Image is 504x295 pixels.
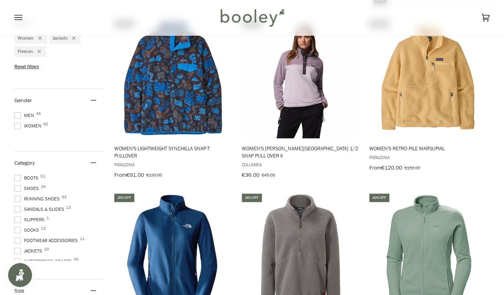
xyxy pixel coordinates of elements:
[126,171,144,179] span: €91.00
[80,237,85,241] span: 11
[369,194,389,202] div: 40% off
[43,122,48,126] span: 60
[14,122,44,129] span: Women
[14,63,103,70] li: Reset filters
[14,247,45,255] span: Jackets
[14,287,24,295] span: Size
[242,145,359,159] span: Women's [PERSON_NAME][GEOGRAPHIC_DATA] 1/2 Snap Pull Over II
[114,171,126,179] span: From
[74,258,79,262] span: 56
[242,171,259,179] span: €36.00
[14,195,62,202] span: Running Shoes
[41,185,46,189] span: 34
[40,174,45,178] span: 51
[14,112,36,119] span: Men
[14,159,35,167] span: Category
[14,174,41,182] span: Boots
[47,216,49,220] span: 1
[18,35,34,42] span: Women
[41,226,46,230] span: 13
[62,195,67,199] span: 53
[14,206,67,213] span: Sandals & Slides
[14,237,80,244] span: Footwear Accessories
[33,48,41,55] div: Remove filter: Fleeces
[369,154,487,161] span: Patagonia
[14,216,47,223] span: Slippers
[14,258,74,265] span: Waterproof Jackets
[44,247,49,251] span: 33
[18,48,33,55] span: Fleeces
[242,194,262,202] div: 30% off
[368,18,488,138] img: Patagonia Women's Retro Pile Marsupial Beeswax Tan - Booley Galway
[53,35,67,42] span: Jackets
[66,206,71,210] span: 23
[405,164,420,171] span: €150.00
[262,172,275,178] span: €45.00
[14,185,41,192] span: Shoes
[8,263,32,287] iframe: Button to open loyalty program pop-up
[369,145,487,152] span: Women's Retro Pile Marsupial
[114,145,232,159] span: Women's Lightweight Synchilla Snap-T Pullover
[36,112,41,116] span: 45
[14,226,41,234] span: Socks
[369,164,381,172] span: From
[113,18,233,138] img: Patagonia Women's Lightweight Synchilla Snap-T Pullover Across Oceans / Pitch Blue - Booley Galway
[34,35,42,42] div: Remove filter: Women
[114,194,134,202] div: 20% off
[14,97,32,104] span: Gender
[241,18,360,181] a: Women's Benton Springs 1/2 Snap Pull Over II
[368,18,488,174] a: Women's Retro Pile Marsupial
[114,161,232,168] span: Patagonia
[14,63,39,70] span: Reset filters
[381,164,402,172] span: €120.00
[242,161,359,168] span: Columbia
[113,18,233,181] a: Women's Lightweight Synchilla Snap-T Pullover
[67,35,75,42] div: Remove filter: Jackets
[217,6,287,29] img: Booley
[146,172,162,178] span: €130.00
